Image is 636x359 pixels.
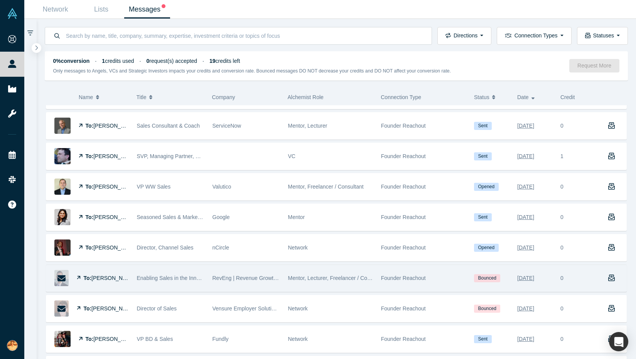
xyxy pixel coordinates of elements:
[91,275,136,281] span: [PERSON_NAME]
[212,94,235,100] span: Company
[437,27,491,45] button: Directions
[102,58,105,64] strong: 1
[54,331,71,347] img: Markham Bennett's Profile Image
[91,305,136,312] span: [PERSON_NAME]
[288,184,364,190] span: Mentor, Freelancer / Consultant
[288,153,295,159] span: VC
[102,58,134,64] span: credits used
[381,153,426,159] span: Founder Reachout
[213,305,280,312] span: Vensure Employer Solutions
[137,123,200,129] span: Sales Consultant & Coach
[560,94,575,100] span: Credit
[213,244,229,251] span: nCircle
[517,180,534,194] div: [DATE]
[137,275,238,281] span: Enabling Sales in the Innovation Economy
[474,183,499,191] span: Opened
[54,148,71,164] img: Matthew Garratt's Profile Image
[137,89,204,105] button: Title
[137,184,171,190] span: VP WW Sales
[93,184,138,190] span: [PERSON_NAME]
[213,123,241,129] span: ServiceNow
[381,244,426,251] span: Founder Reachout
[213,184,231,190] span: Valutico
[93,153,138,159] span: [PERSON_NAME]
[517,119,534,133] div: [DATE]
[381,94,421,100] span: Connection Type
[288,336,308,342] span: Network
[517,332,534,346] div: [DATE]
[560,305,563,313] div: 0
[86,184,94,190] strong: To:
[381,305,426,312] span: Founder Reachout
[54,239,71,256] img: Fahad Rizqi's Profile Image
[32,0,78,19] a: Network
[147,58,150,64] strong: 0
[137,214,423,220] span: Seasoned Sales & Marketing Leader in Digital Advertising and Technology across multiple industrie...
[140,58,141,64] span: ·
[517,89,552,105] button: Date
[288,275,429,281] span: Mentor, Lecturer, Freelancer / Consultant, Service Provider
[560,183,563,191] div: 0
[7,8,18,19] img: Alchemist Vault Logo
[288,94,324,100] span: Alchemist Role
[557,143,600,170] div: 1
[381,184,426,190] span: Founder Reachout
[202,58,204,64] span: ·
[474,305,500,313] span: Bounced
[7,340,18,351] img: Sumina Koiso's Account
[560,274,563,282] div: 0
[209,58,216,64] strong: 19
[54,118,71,134] img: Jim Lane's Profile Image
[517,89,529,105] span: Date
[577,27,628,45] button: Statuses
[54,179,71,195] img: Al Powell's Profile Image
[93,244,138,251] span: [PERSON_NAME]
[86,244,94,251] strong: To:
[474,213,492,221] span: Sent
[137,244,194,251] span: Director, Channel Sales
[474,274,500,282] span: Bounced
[53,68,451,74] small: Only messages to Angels, VCs and Strategic Investors impacts your credits and conversion rate. Bo...
[474,152,492,160] span: Sent
[86,336,94,342] strong: To:
[137,305,177,312] span: Director of Sales
[93,214,138,220] span: [PERSON_NAME]
[54,209,71,225] img: Ananya Chakrabarti's Profile Image
[78,0,124,19] a: Lists
[497,27,571,45] button: Connection Types
[79,89,93,105] span: Name
[381,336,426,342] span: Founder Reachout
[93,336,138,342] span: [PERSON_NAME]
[137,336,173,342] span: VP BD & Sales
[83,275,91,281] strong: To:
[147,58,197,64] span: request(s) accepted
[79,89,128,105] button: Name
[560,244,563,252] div: 0
[560,335,563,343] div: 0
[517,211,534,224] div: [DATE]
[381,123,426,129] span: Founder Reachout
[124,0,170,19] a: Messages
[517,150,534,163] div: [DATE]
[474,122,492,130] span: Sent
[86,153,94,159] strong: To:
[474,89,489,105] span: Status
[95,58,96,64] span: ·
[474,335,492,343] span: Sent
[517,241,534,255] div: [DATE]
[213,275,307,281] span: RevEng | Revenue Growth Consultants
[288,244,308,251] span: Network
[83,305,91,312] strong: To:
[517,271,534,285] div: [DATE]
[288,214,305,220] span: Mentor
[213,214,230,220] span: Google
[381,275,426,281] span: Founder Reachout
[474,244,499,252] span: Opened
[86,214,94,220] strong: To:
[474,89,509,105] button: Status
[560,213,563,221] div: 0
[137,89,147,105] span: Title
[209,58,240,64] span: credits left
[560,122,563,130] div: 0
[213,336,229,342] span: Fundly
